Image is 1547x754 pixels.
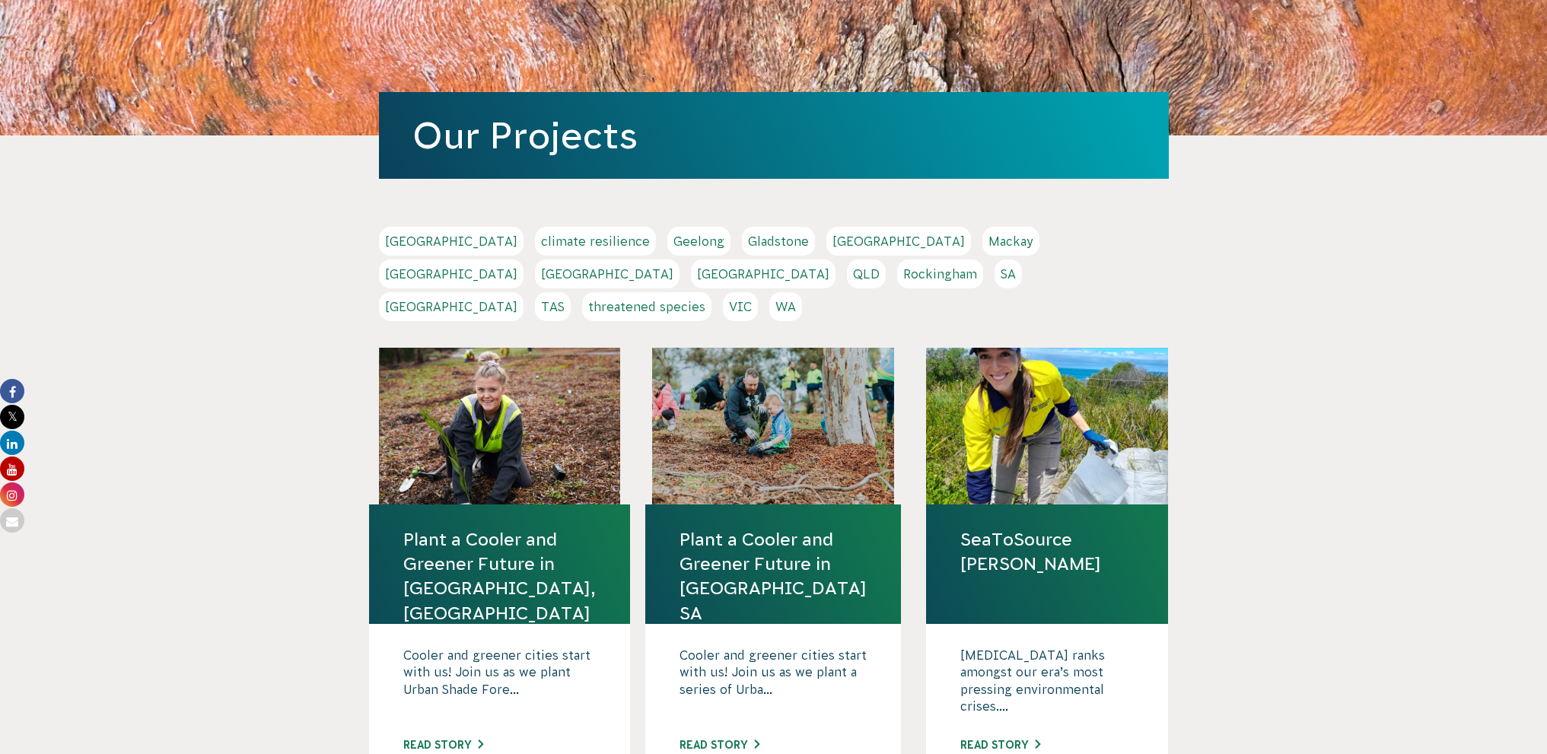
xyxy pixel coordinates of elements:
[897,259,983,288] a: Rockingham
[960,739,1040,751] a: Read story
[403,527,596,625] a: Plant a Cooler and Greener Future in [GEOGRAPHIC_DATA], [GEOGRAPHIC_DATA]
[691,259,836,288] a: [GEOGRAPHIC_DATA]
[403,739,483,751] a: Read story
[379,259,524,288] a: [GEOGRAPHIC_DATA]
[535,292,571,321] a: TAS
[535,259,680,288] a: [GEOGRAPHIC_DATA]
[379,292,524,321] a: [GEOGRAPHIC_DATA]
[995,259,1022,288] a: SA
[960,527,1134,576] a: SeaToSource [PERSON_NAME]
[379,227,524,256] a: [GEOGRAPHIC_DATA]
[847,259,886,288] a: QLD
[742,227,815,256] a: Gladstone
[826,227,971,256] a: [GEOGRAPHIC_DATA]
[680,739,759,751] a: Read story
[412,115,638,156] a: Our Projects
[960,647,1134,723] p: [MEDICAL_DATA] ranks amongst our era’s most pressing environmental crises....
[403,647,596,723] p: Cooler and greener cities start with us! Join us as we plant Urban Shade Fore...
[667,227,731,256] a: Geelong
[769,292,802,321] a: WA
[723,292,758,321] a: VIC
[680,647,867,723] p: Cooler and greener cities start with us! Join us as we plant a series of Urba...
[982,227,1039,256] a: Mackay
[535,227,656,256] a: climate resilience
[582,292,711,321] a: threatened species
[680,527,867,625] a: Plant a Cooler and Greener Future in [GEOGRAPHIC_DATA] SA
